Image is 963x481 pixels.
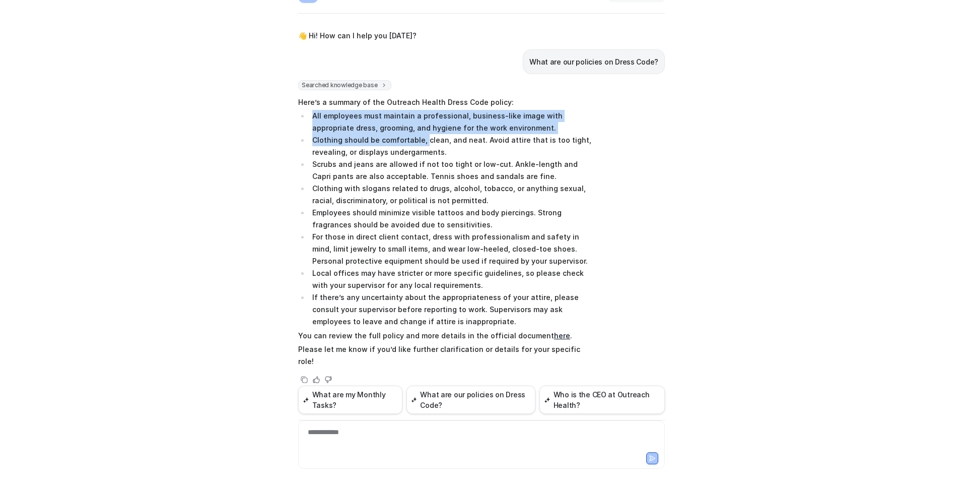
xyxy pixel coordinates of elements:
p: 👋 Hi! How can I help you [DATE]? [298,30,417,42]
li: Employees should minimize visible tattoos and body piercings. Strong fragrances should be avoided... [309,207,593,231]
li: Clothing with slogans related to drugs, alcohol, tobacco, or anything sexual, racial, discriminat... [309,183,593,207]
p: You can review the full policy and more details in the official document . [298,330,593,342]
li: If there’s any uncertainty about the appropriateness of your attire, please consult your supervis... [309,291,593,328]
p: What are our policies on Dress Code? [529,56,658,68]
button: What are our policies on Dress Code? [406,386,535,414]
button: Who is the CEO at Outreach Health? [539,386,665,414]
p: Please let me know if you’d like further clarification or details for your specific role! [298,343,593,368]
li: For those in direct client contact, dress with professionalism and safety in mind, limit jewelry ... [309,231,593,267]
li: Local offices may have stricter or more specific guidelines, so please check with your supervisor... [309,267,593,291]
a: here [554,331,570,340]
li: Scrubs and jeans are allowed if not too tight or low-cut. Ankle-length and Capri pants are also a... [309,158,593,183]
button: What are my Monthly Tasks? [298,386,402,414]
li: All employees must maintain a professional, business-like image with appropriate dress, grooming,... [309,110,593,134]
span: Searched knowledge base [298,80,391,90]
p: Here’s a summary of the Outreach Health Dress Code policy: [298,96,593,108]
li: Clothing should be comfortable, clean, and neat. Avoid attire that is too tight, revealing, or di... [309,134,593,158]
